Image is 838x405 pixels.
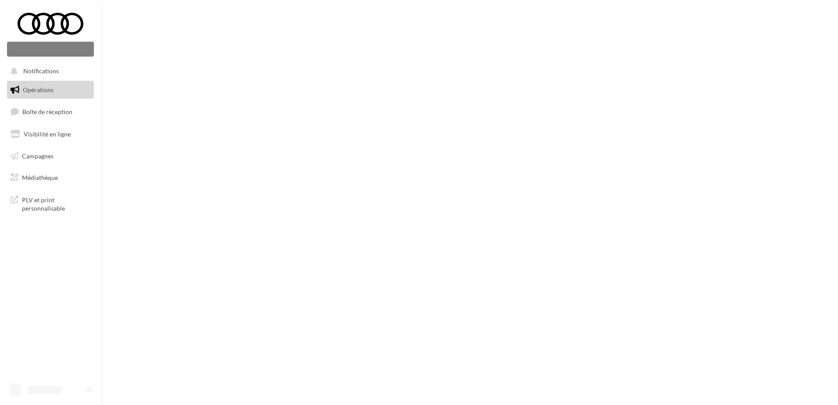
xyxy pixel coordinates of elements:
a: Boîte de réception [5,102,96,121]
span: Opérations [23,86,54,93]
a: Opérations [5,81,96,99]
span: Notifications [23,68,59,75]
div: Nouvelle campagne [7,42,94,57]
span: Médiathèque [22,174,58,181]
a: Campagnes [5,147,96,165]
a: Médiathèque [5,168,96,187]
span: Campagnes [22,152,54,159]
span: PLV et print personnalisable [22,194,90,213]
span: Boîte de réception [22,108,72,115]
a: Visibilité en ligne [5,125,96,143]
a: PLV et print personnalisable [5,190,96,216]
span: Visibilité en ligne [24,130,71,138]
